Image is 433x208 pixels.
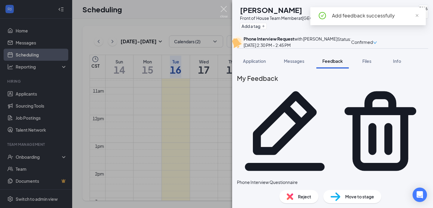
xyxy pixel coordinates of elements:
[262,24,265,28] svg: Plus
[298,193,311,200] span: Reject
[379,5,386,12] svg: Ellipses
[332,12,419,19] div: Add feedback successfully
[319,12,326,19] span: check-circle
[284,58,304,64] span: Messages
[362,58,371,64] span: Files
[345,193,374,200] span: Move to stage
[240,15,346,21] div: Front of House Team Member at [GEOGRAPHIC_DATA]
[237,179,298,185] span: Phone Interview Questionnaire
[244,36,337,42] div: with [PERSON_NAME]
[244,36,294,41] b: Phone Interview Request
[415,14,419,18] span: close
[244,42,337,48] div: [DATE] 2:30 PM - 2:45 PM
[419,5,428,12] span: 50%
[322,58,343,64] span: Feedback
[393,58,401,64] span: Info
[333,83,428,179] svg: Trash
[237,73,428,83] h2: My Feedback
[337,36,351,48] div: Status :
[413,188,427,202] div: Open Intercom Messenger
[240,5,302,15] h1: [PERSON_NAME]
[243,58,266,64] span: Application
[237,83,333,179] svg: Pencil
[240,23,267,29] button: PlusAdd a tag
[373,41,377,45] span: down
[351,39,373,45] span: Confirmed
